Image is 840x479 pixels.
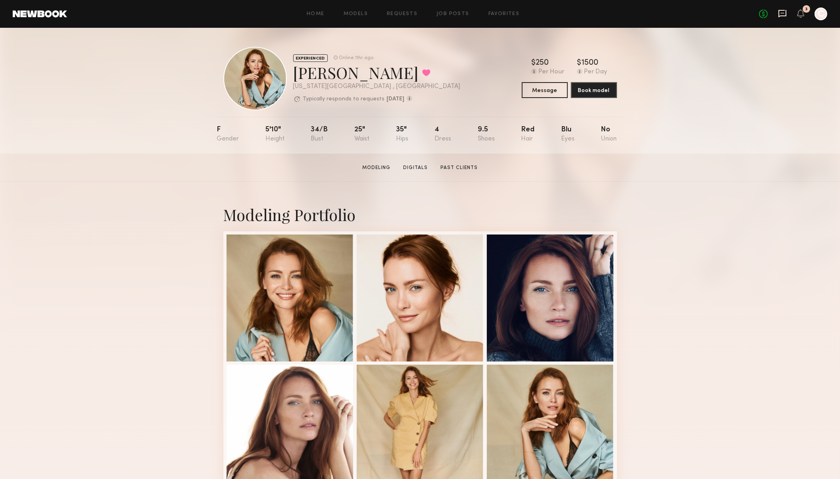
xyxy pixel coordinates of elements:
[359,164,394,171] a: Modeling
[581,59,598,67] div: 1500
[437,164,481,171] a: Past Clients
[354,126,369,142] div: 25"
[293,62,461,83] div: [PERSON_NAME]
[561,126,575,142] div: Blu
[531,59,536,67] div: $
[488,12,520,17] a: Favorites
[396,126,408,142] div: 35"
[521,126,534,142] div: Red
[307,12,325,17] a: Home
[265,126,284,142] div: 5'10"
[217,126,239,142] div: F
[311,126,328,142] div: 34/b
[538,69,564,76] div: Per Hour
[478,126,495,142] div: 9.5
[536,59,549,67] div: 250
[387,12,417,17] a: Requests
[293,54,328,62] div: EXPERIENCED
[522,82,568,98] button: Message
[339,56,374,61] div: Online 11hr ago
[601,126,617,142] div: No
[577,59,581,67] div: $
[400,164,431,171] a: Digitals
[223,204,617,225] div: Modeling Portfolio
[344,12,368,17] a: Models
[293,83,461,90] div: [US_STATE][GEOGRAPHIC_DATA] , [GEOGRAPHIC_DATA]
[815,8,827,20] a: C
[584,69,607,76] div: Per Day
[303,96,385,102] p: Typically responds to requests
[436,12,469,17] a: Job Posts
[571,82,617,98] button: Book model
[434,126,451,142] div: 4
[387,96,405,102] b: [DATE]
[805,7,808,12] div: 3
